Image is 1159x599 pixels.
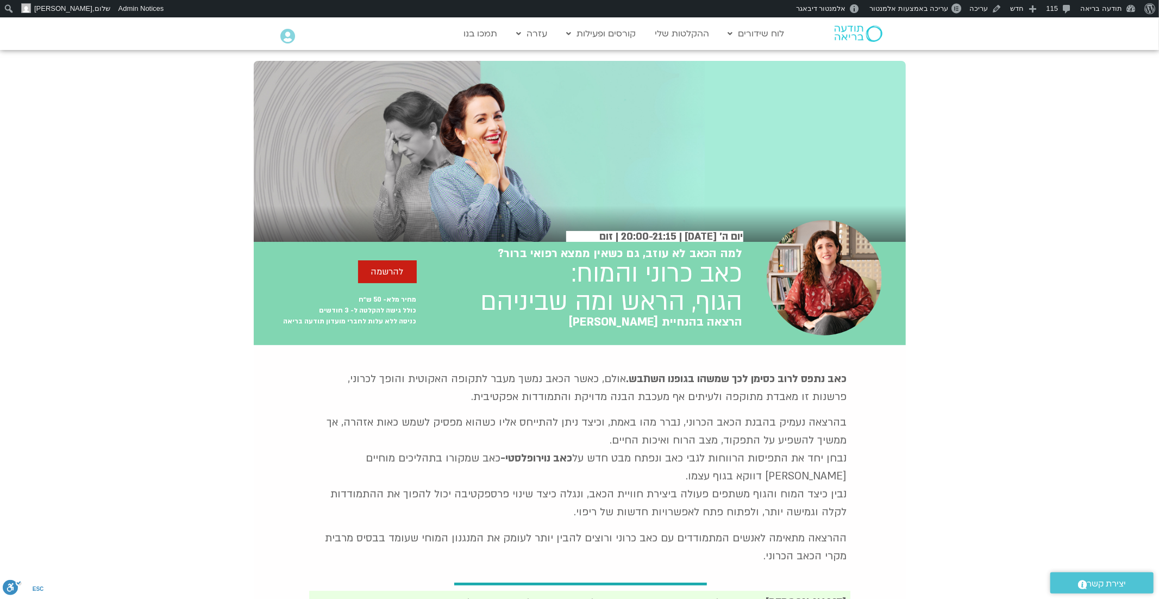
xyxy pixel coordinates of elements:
[458,23,503,44] a: תמכו בנו
[835,26,882,42] img: תודעה בריאה
[254,294,417,327] p: מחיר מלא- 50 ש״ח כולל גישה להקלטה ל- 3 חודשים כניסה ללא עלות לחברי מועדון תודעה בריאה
[1087,577,1126,591] span: יצירת קשר
[358,260,417,283] a: להרשמה
[1050,572,1154,594] a: יצירת קשר
[498,247,743,260] h2: למה הכאב לא עוזב, גם כשאין ממצא רפואי ברור?
[566,231,743,242] h2: יום ה׳ [DATE] | 20:00-21:15 | זום
[568,316,742,329] h2: הרצאה בהנחיית [PERSON_NAME]
[312,370,847,406] p: אולם, כאשר הכאב נמשך מעבר לתקופה האקוטית והופך לכרוני, פרשנות זו מאבדת מתוקפה ולעיתים אף מעכבת הב...
[627,372,847,386] strong: כאב נתפס לרוב כסימן לכך שמשהו בגופנו השתבש.
[511,23,553,44] a: עזרה
[649,23,715,44] a: ההקלטות שלי
[501,451,573,465] strong: כאב נוירופלסטי-
[869,4,948,13] span: עריכה באמצעות אלמנטור
[312,414,847,521] p: בהרצאה נעמיק בהבנת הכאב הכרוני, נברר מהו באמת, וכיצד ניתן להתייחס אליו כשהוא מפסיק לשמש כאות אזהר...
[481,260,743,316] h2: כאב כרוני והמוח: הגוף, הראש ומה שביניהם
[34,4,92,13] span: [PERSON_NAME]
[723,23,790,44] a: לוח שידורים
[312,529,847,565] p: ההרצאה מתאימה לאנשים המתמודדים עם כאב כרוני ורוצים להבין יותר לעומק את המנגנון המוחי שעומד בבסיס ...
[371,267,404,277] span: להרשמה
[561,23,641,44] a: קורסים ופעילות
